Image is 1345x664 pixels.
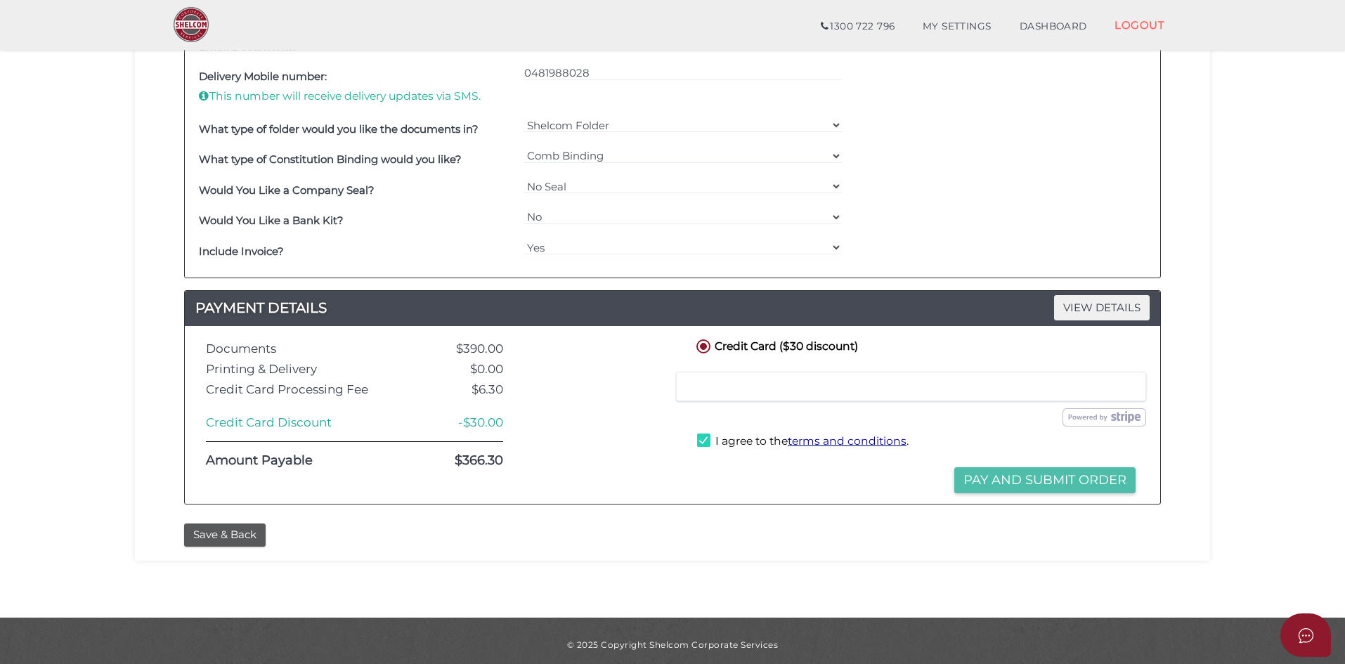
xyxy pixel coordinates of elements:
[401,454,514,468] div: $366.30
[185,297,1160,319] a: PAYMENT DETAILSVIEW DETAILS
[1280,613,1331,657] button: Open asap
[195,416,401,429] div: Credit Card Discount
[697,434,909,451] label: I agree to the .
[1100,11,1178,39] a: LOGOUT
[1063,408,1146,427] img: stripe.png
[195,383,401,396] div: Credit Card Processing Fee
[199,214,344,227] b: Would You Like a Bank Kit?
[401,416,514,429] div: -$30.00
[185,297,1160,319] h4: PAYMENT DETAILS
[199,152,462,166] b: What type of Constitution Binding would you like?
[199,122,479,136] b: What type of folder would you like the documents in?
[807,13,909,41] a: 1300 722 796
[145,639,1200,651] div: © 2025 Copyright Shelcom Corporate Services
[524,65,843,81] input: Please enter a valid 10-digit phone number
[199,245,284,258] b: Include Invoice?
[199,89,517,104] p: This number will receive delivery updates via SMS.
[788,434,907,448] a: terms and conditions
[195,342,401,356] div: Documents
[195,454,401,468] div: Amount Payable
[401,363,514,376] div: $0.00
[694,337,858,354] label: Credit Card ($30 discount)
[954,467,1136,493] button: Pay and Submit Order
[199,183,375,197] b: Would You Like a Company Seal?
[184,523,266,547] button: Save & Back
[401,342,514,356] div: $390.00
[1054,295,1150,320] span: VIEW DETAILS
[1006,13,1101,41] a: DASHBOARD
[195,363,401,376] div: Printing & Delivery
[199,70,327,83] b: Delivery Mobile number:
[685,380,1137,393] iframe: Secure card payment input frame
[909,13,1006,41] a: MY SETTINGS
[401,383,514,396] div: $6.30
